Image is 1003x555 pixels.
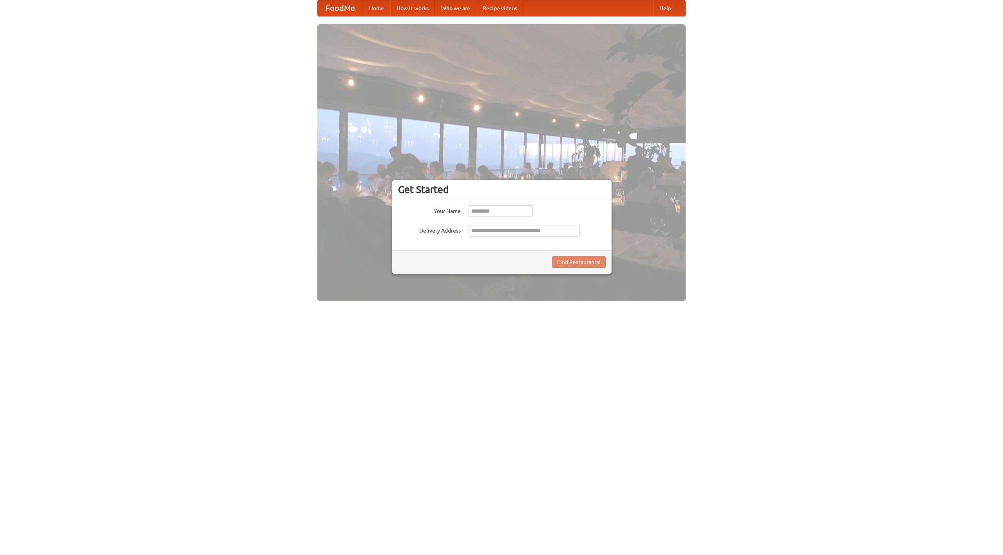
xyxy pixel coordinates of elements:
a: Recipe videos [476,0,523,16]
a: How it works [390,0,435,16]
a: FoodMe [318,0,363,16]
label: Your Name [398,205,461,215]
a: Home [363,0,390,16]
a: Help [653,0,677,16]
button: Find Restaurants! [552,256,606,268]
label: Delivery Address [398,225,461,235]
h3: Get Started [398,184,606,195]
a: Who we are [435,0,476,16]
